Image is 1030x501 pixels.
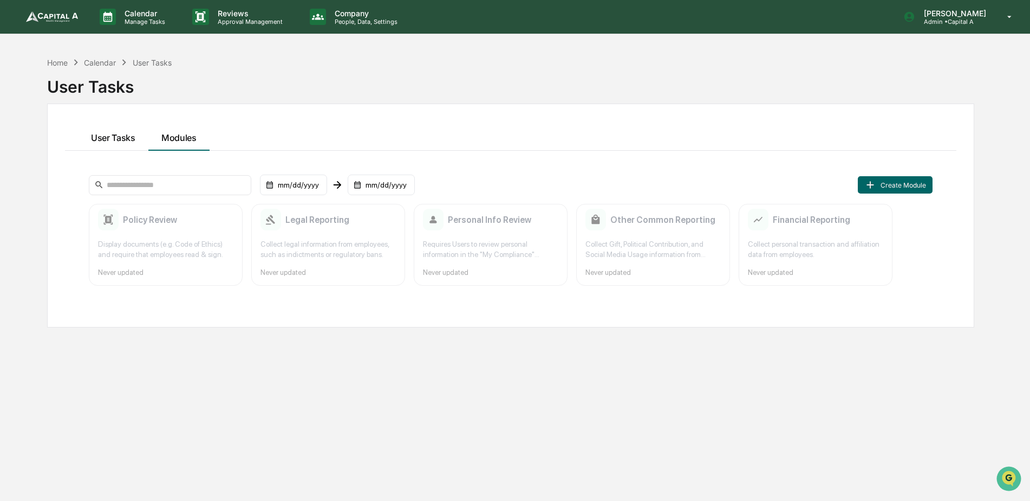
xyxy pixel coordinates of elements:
div: 🔎 [11,158,19,167]
div: Home [47,58,68,67]
p: How can we help? [11,23,197,40]
p: [PERSON_NAME] [915,9,992,18]
button: User Tasks [78,121,148,151]
div: mm/dd/yyyy [348,175,415,195]
div: Never updated [423,268,558,277]
div: Never updated [260,268,396,277]
div: We're available if you need us! [37,94,137,102]
span: Data Lookup [22,157,68,168]
a: 🖐️Preclearance [6,132,74,152]
div: Never updated [98,268,233,277]
iframe: Open customer support [995,465,1025,494]
div: Requires Users to review personal information in the "My Compliance" Greenboard module and ensure... [423,239,558,260]
img: logo [26,11,78,22]
a: 🗄️Attestations [74,132,139,152]
div: mm/dd/yyyy [260,175,327,195]
p: Calendar [116,9,171,18]
p: Manage Tasks [116,18,171,25]
span: Attestations [89,137,134,147]
div: Never updated [585,268,721,277]
h2: Other Common Reporting [610,215,715,225]
p: Approval Management [209,18,288,25]
div: Collect personal transaction and affiliation data from employees. [748,239,883,260]
div: Calendar [84,58,116,67]
h2: Policy Review [123,215,177,225]
span: Pylon [108,184,131,192]
p: Company [326,9,403,18]
a: 🔎Data Lookup [6,153,73,172]
div: 🖐️ [11,138,19,146]
div: Never updated [748,268,883,277]
div: User Tasks [47,68,974,97]
div: 🗄️ [79,138,87,146]
div: User Tasks [133,58,172,67]
a: Powered byPylon [76,183,131,192]
div: Collect legal information from employees, such as indictments or regulatory bans. [260,239,396,260]
p: People, Data, Settings [326,18,403,25]
button: Start new chat [184,86,197,99]
span: Preclearance [22,137,70,147]
div: Display documents (e.g. Code of Ethics) and require that employees read & sign. [98,239,233,260]
div: Start new chat [37,83,178,94]
button: Modules [148,121,210,151]
h2: Legal Reporting [285,215,349,225]
img: 1746055101610-c473b297-6a78-478c-a979-82029cc54cd1 [11,83,30,102]
p: Reviews [209,9,288,18]
button: Create Module [858,176,933,194]
div: Collect Gift, Political Contribution, and Social Media Usage information from employees. [585,239,721,260]
h2: Financial Reporting [773,215,850,225]
h2: Personal Info Review [448,215,531,225]
p: Admin • Capital A [915,18,992,25]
